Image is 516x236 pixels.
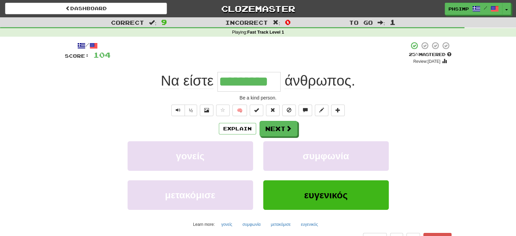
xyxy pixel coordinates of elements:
[285,18,291,26] span: 0
[65,94,452,101] div: Be a kind person.
[413,59,440,64] small: Review: [DATE]
[216,105,230,116] button: Favorite sentence (alt+f)
[225,19,268,26] span: Incorrect
[176,151,205,161] span: γονείς
[282,105,296,116] button: Ignore sentence (alt+i)
[263,141,389,171] button: συμφωνία
[217,219,236,230] button: γονείς
[161,73,179,89] span: Να
[247,30,284,35] strong: Fast Track Level 1
[281,73,355,89] span: .
[260,121,298,137] button: Next
[161,18,167,26] span: 9
[171,105,185,116] button: Play sentence audio (ctl+space)
[409,52,452,58] div: Mastered
[183,73,213,89] span: είστε
[219,123,256,134] button: Explain
[331,105,345,116] button: Add to collection (alt+a)
[448,6,469,12] span: phsimp
[165,190,215,200] span: μετακόμισε
[65,53,89,59] span: Score:
[315,105,328,116] button: Edit sentence (alt+d)
[5,3,167,14] a: Dashboard
[303,151,349,161] span: συμφωνία
[445,3,502,15] a: phsimp /
[349,19,373,26] span: To go
[185,105,197,116] button: ½
[484,5,487,10] span: /
[149,20,156,25] span: :
[297,219,322,230] button: ευγενικός
[266,105,280,116] button: Reset to 0% Mastered (alt+r)
[299,105,312,116] button: Discuss sentence (alt+u)
[65,41,111,50] div: /
[267,219,294,230] button: μετακόμισε
[128,180,253,210] button: μετακόμισε
[239,219,265,230] button: συμφωνία
[304,190,347,200] span: ευγενικός
[285,73,351,89] span: άνθρωπος
[263,180,389,210] button: ευγενικός
[177,3,339,15] a: Clozemaster
[273,20,280,25] span: :
[390,18,396,26] span: 1
[170,105,197,116] div: Text-to-speech controls
[232,105,247,116] button: 🧠
[93,51,111,59] span: 104
[200,105,213,116] button: Show image (alt+x)
[128,141,253,171] button: γονείς
[409,52,419,57] span: 25 %
[378,20,385,25] span: :
[250,105,263,116] button: Set this sentence to 100% Mastered (alt+m)
[111,19,144,26] span: Correct
[193,222,215,227] small: Learn more:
